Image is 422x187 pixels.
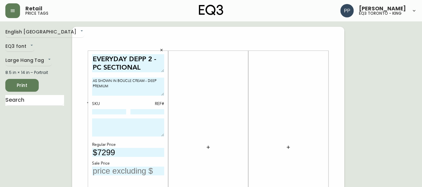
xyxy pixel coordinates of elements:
img: logo [199,5,224,15]
div: Sale Price [92,161,164,167]
textarea: EVERYDAY DEPP 2 -PC SECTIONAL [92,54,164,73]
img: 93ed64739deb6bac3372f15ae91c6632 [340,4,354,17]
button: Print [5,79,39,92]
div: Large Hang Tag [5,55,52,66]
div: SKU [92,101,126,107]
div: English [GEOGRAPHIC_DATA] [5,27,84,38]
input: price excluding $ [92,148,164,157]
div: REF# [130,101,164,107]
span: Print [11,81,33,90]
h5: eq3 toronto - king [359,11,402,15]
textarea: AS SHOWN IN BOUCLE CREAM - DEEP PREMIUM [92,78,164,96]
span: [PERSON_NAME] [359,6,406,11]
div: EQ3 font [5,41,34,52]
div: 8.5 in × 14 in – Portrait [5,70,64,76]
div: Regular Price [92,142,164,148]
input: price excluding $ [92,167,164,176]
span: Retail [25,6,42,11]
input: Search [5,95,64,106]
h5: price tags [25,11,48,15]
